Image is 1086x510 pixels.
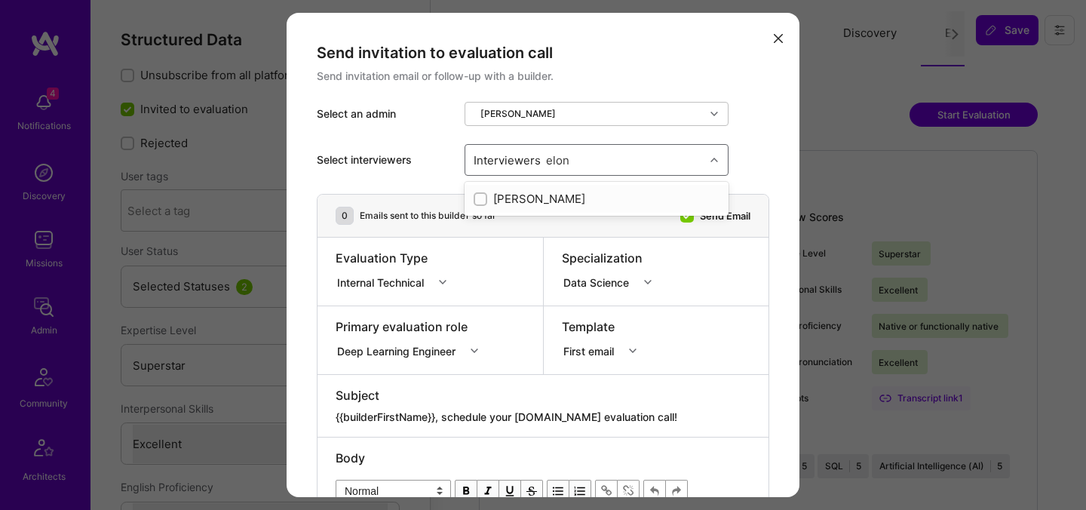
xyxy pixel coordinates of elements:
[643,480,666,502] button: Undo
[774,34,783,43] i: icon Close
[563,274,635,290] div: Data Science
[336,250,456,266] div: Evaluation Type
[618,480,640,502] button: Remove Link
[629,347,637,355] i: icon Chevron
[547,480,569,502] button: UL
[569,480,591,502] button: OL
[336,387,750,404] div: Subject
[337,274,430,290] div: Internal Technical
[595,480,618,502] button: Link
[477,480,499,502] button: Italic
[499,480,521,502] button: Underline
[700,207,750,223] span: Send Email
[317,43,769,63] div: Send invitation to evaluation call
[474,191,719,207] div: [PERSON_NAME]
[644,278,652,286] i: icon Chevron
[666,480,688,502] button: Redo
[439,278,446,286] i: icon Chevron
[710,156,718,164] i: icon Chevron
[521,480,543,502] button: Strikethrough
[336,450,750,466] div: Body
[336,318,488,335] div: Primary evaluation role
[562,250,661,266] div: Specialization
[562,318,646,335] div: Template
[336,410,750,425] textarea: {{builderFirstName}}, schedule your [DOMAIN_NAME] evaluation call!
[360,209,496,223] div: Emails sent to this builder so far
[287,13,799,497] div: modal
[480,108,556,120] div: [PERSON_NAME]
[455,480,477,502] button: Bold
[471,347,478,355] i: icon Chevron
[336,480,451,502] span: Normal
[470,149,545,171] div: Interviewers
[563,343,620,358] div: First email
[336,480,451,502] select: Block type
[710,110,718,118] i: icon Chevron
[317,106,452,121] div: Select an admin
[317,152,452,167] div: Select interviewers
[336,207,354,225] div: 0
[337,343,462,358] div: Deep Learning Engineer
[317,69,769,84] div: Send invitation email or follow-up with a builder.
